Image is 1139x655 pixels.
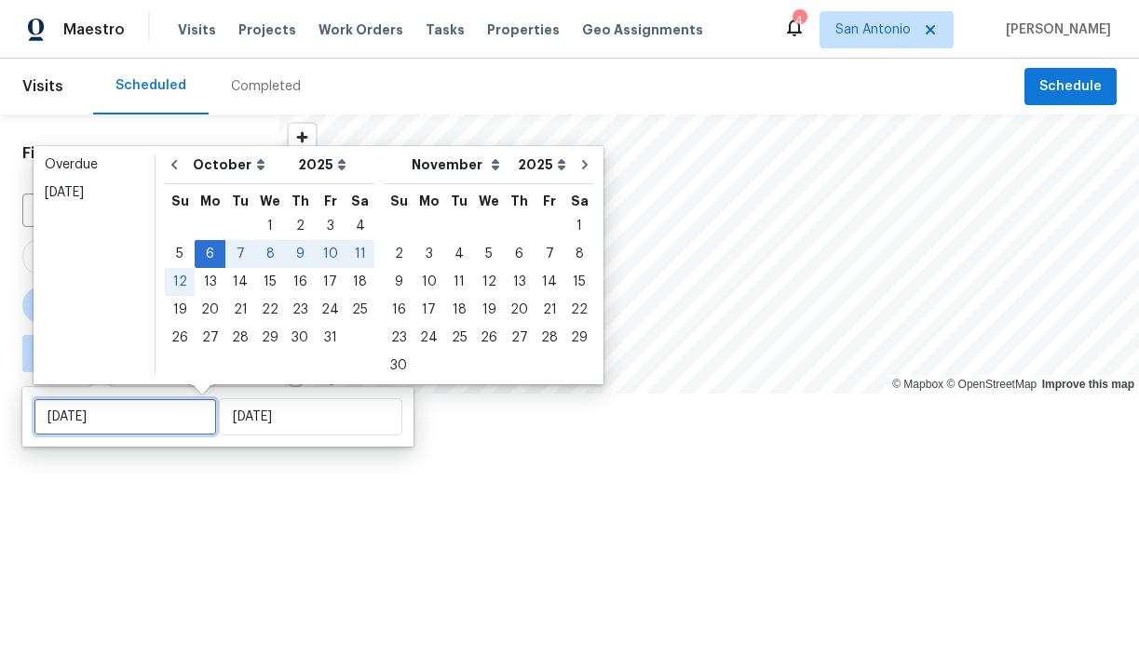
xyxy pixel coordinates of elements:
div: 27 [504,325,535,351]
div: Mon Oct 27 2025 [195,324,225,352]
abbr: Thursday [292,194,309,207]
div: 21 [225,297,255,323]
div: 29 [564,325,594,351]
div: Sat Nov 29 2025 [564,324,594,352]
div: 4 [793,11,806,30]
div: 10 [315,241,346,267]
div: Tue Nov 25 2025 [444,324,474,352]
div: 22 [564,297,594,323]
div: Mon Oct 13 2025 [195,268,225,296]
div: 28 [225,325,255,351]
a: Mapbox [892,378,943,391]
div: 29 [255,325,285,351]
div: Tue Oct 07 2025 [225,240,255,268]
div: 9 [285,241,315,267]
abbr: Tuesday [451,194,468,207]
div: Sun Nov 23 2025 [384,324,414,352]
div: 14 [535,269,564,295]
div: 16 [285,269,315,295]
div: 30 [285,325,315,351]
div: 24 [315,297,346,323]
div: Wed Oct 01 2025 [255,212,285,240]
abbr: Sunday [390,194,408,207]
select: Month [407,151,513,179]
div: 6 [195,241,225,267]
div: Fri Nov 14 2025 [535,268,564,296]
button: Go to next month [571,146,599,183]
div: Sun Nov 16 2025 [384,296,414,324]
div: Fri Oct 03 2025 [315,212,346,240]
div: 17 [414,297,444,323]
a: OpenStreetMap [946,378,1037,391]
div: 2 [285,213,315,239]
abbr: Sunday [171,194,189,207]
div: 23 [285,297,315,323]
div: 13 [195,269,225,295]
div: 27 [195,325,225,351]
div: 28 [535,325,564,351]
abbr: Saturday [351,194,369,207]
div: Sat Oct 04 2025 [346,212,374,240]
div: 20 [195,297,225,323]
div: Wed Oct 08 2025 [255,240,285,268]
div: Tue Oct 14 2025 [225,268,255,296]
div: 25 [346,297,374,323]
div: Thu Oct 16 2025 [285,268,315,296]
div: Sun Oct 19 2025 [165,296,195,324]
div: Sat Nov 01 2025 [564,212,594,240]
div: Mon Oct 20 2025 [195,296,225,324]
abbr: Saturday [571,194,589,207]
div: 15 [564,269,594,295]
div: 15 [255,269,285,295]
div: Thu Nov 06 2025 [504,240,535,268]
div: 18 [346,269,374,295]
div: Tue Oct 28 2025 [225,324,255,352]
div: 11 [346,241,374,267]
div: Fri Nov 07 2025 [535,240,564,268]
div: Sat Nov 08 2025 [564,240,594,268]
div: 14 [225,269,255,295]
abbr: Thursday [510,194,528,207]
div: 31 [315,325,346,351]
div: 19 [474,297,504,323]
abbr: Monday [200,194,221,207]
div: Sat Oct 11 2025 [346,240,374,268]
select: Year [293,151,351,179]
div: Tue Nov 11 2025 [444,268,474,296]
div: Sun Nov 09 2025 [384,268,414,296]
button: Zoom in [289,124,316,151]
div: Thu Nov 20 2025 [504,296,535,324]
div: 25 [444,325,474,351]
div: 8 [564,241,594,267]
div: Mon Oct 06 2025 [195,240,225,268]
ul: Date picker shortcuts [38,151,150,374]
div: Thu Nov 27 2025 [504,324,535,352]
div: Mon Nov 10 2025 [414,268,444,296]
abbr: Wednesday [479,194,499,207]
div: Wed Oct 29 2025 [255,324,285,352]
div: 2 [384,241,414,267]
div: Sun Oct 05 2025 [165,240,195,268]
abbr: Monday [419,194,440,207]
div: 3 [315,213,346,239]
div: Thu Oct 30 2025 [285,324,315,352]
div: 12 [165,269,195,295]
div: 30 [384,353,414,379]
div: 17 [315,269,346,295]
abbr: Wednesday [260,194,280,207]
div: 7 [535,241,564,267]
div: Thu Oct 09 2025 [285,240,315,268]
a: Improve this map [1042,378,1134,391]
div: 4 [444,241,474,267]
div: 8 [255,241,285,267]
div: 3 [414,241,444,267]
div: Fri Nov 28 2025 [535,324,564,352]
div: 11 [444,269,474,295]
div: Sat Oct 25 2025 [346,296,374,324]
div: Tue Nov 04 2025 [444,240,474,268]
div: Mon Nov 24 2025 [414,324,444,352]
div: 5 [474,241,504,267]
div: Sat Oct 18 2025 [346,268,374,296]
div: Tue Nov 18 2025 [444,296,474,324]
